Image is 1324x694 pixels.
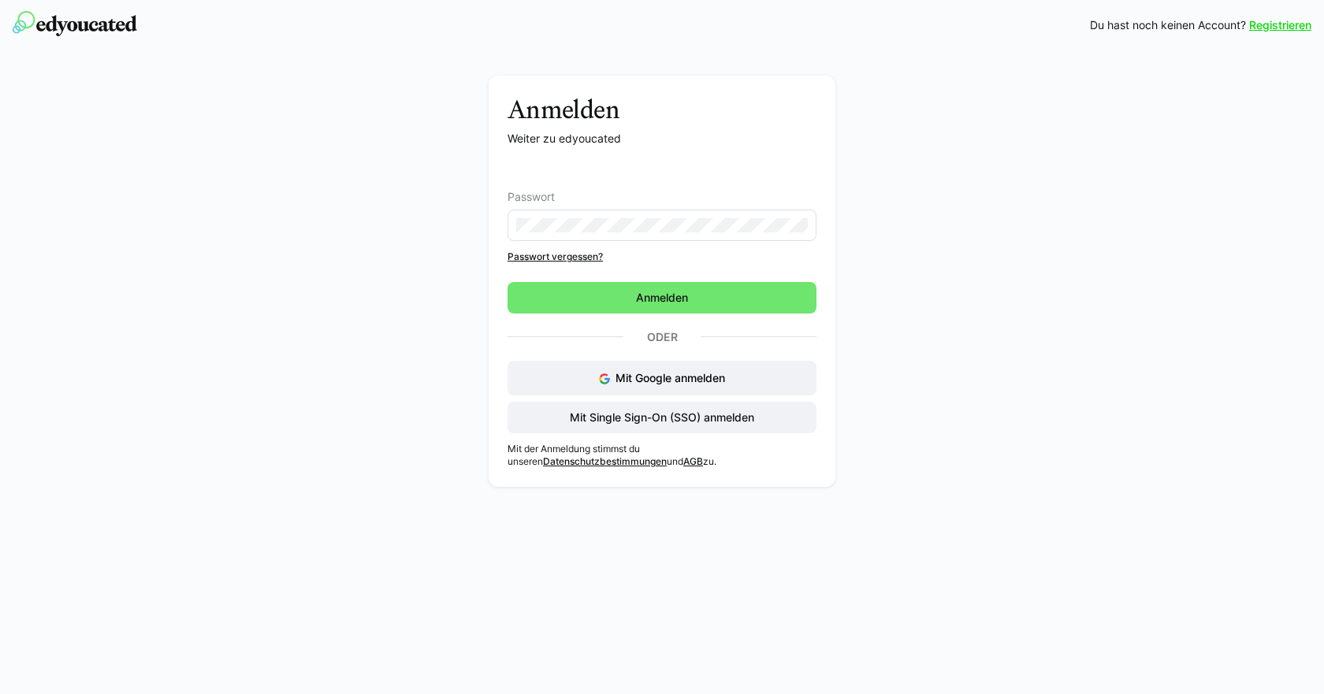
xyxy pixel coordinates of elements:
p: Oder [623,326,701,348]
button: Anmelden [508,282,816,314]
h3: Anmelden [508,95,816,124]
span: Mit Google anmelden [616,371,725,384]
a: Registrieren [1249,17,1311,33]
span: Du hast noch keinen Account? [1090,17,1246,33]
a: Datenschutzbestimmungen [543,455,667,467]
a: AGB [683,455,703,467]
p: Weiter zu edyoucated [508,131,816,147]
button: Mit Google anmelden [508,361,816,395]
img: edyoucated [13,11,137,36]
span: Passwort [508,191,555,203]
button: Mit Single Sign-On (SSO) anmelden [508,402,816,433]
a: Passwort vergessen? [508,251,816,263]
span: Anmelden [634,290,690,306]
p: Mit der Anmeldung stimmst du unseren und zu. [508,443,816,468]
span: Mit Single Sign-On (SSO) anmelden [567,410,757,425]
